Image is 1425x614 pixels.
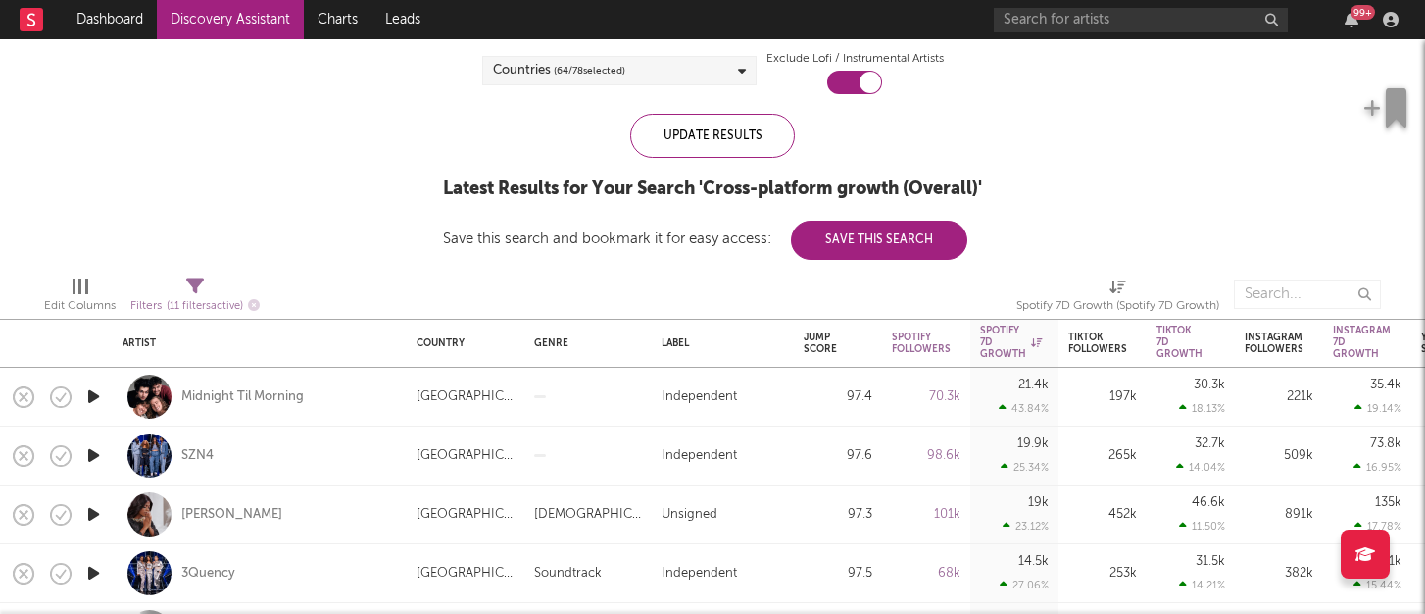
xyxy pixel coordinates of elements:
div: 135k [1375,496,1401,509]
div: Countries [493,59,625,82]
div: 25.34 % [1001,461,1049,474]
div: Genre [534,337,632,349]
div: Independent [662,562,737,586]
div: 31.5k [1196,555,1225,568]
div: Filters [130,294,260,319]
div: 253k [1068,562,1137,586]
button: 99+ [1345,12,1358,27]
label: Exclude Lofi / Instrumental Artists [766,47,944,71]
div: 98.6k [892,444,960,468]
div: Spotify Followers [892,332,951,355]
div: Jump Score [804,332,843,355]
div: [GEOGRAPHIC_DATA] [417,562,515,586]
span: ( 11 filters active) [167,301,243,312]
div: 18.13 % [1179,402,1225,415]
div: Independent [662,444,737,468]
div: 97.6 [804,444,872,468]
div: 99 + [1351,5,1375,20]
div: Country [417,337,505,349]
div: Artist [123,337,387,349]
div: Filters(11 filters active) [130,270,260,327]
div: 14.21 % [1179,579,1225,591]
div: Instagram Followers [1245,332,1303,355]
div: Label [662,337,774,349]
div: 509k [1245,444,1313,468]
div: 891k [1245,503,1313,527]
div: 11.50 % [1179,520,1225,533]
div: 19.14 % [1354,402,1401,415]
div: Spotify 7D Growth [980,325,1042,360]
div: [GEOGRAPHIC_DATA] [417,503,515,527]
div: 32.7k [1195,437,1225,450]
div: 23.12 % [1003,520,1049,533]
div: 101k [892,503,960,527]
div: 14.04 % [1176,461,1225,474]
div: 46.6k [1192,496,1225,509]
div: Independent [662,385,737,409]
a: [PERSON_NAME] [181,506,282,524]
a: 3Quency [181,565,235,583]
div: Tiktok Followers [1068,332,1127,355]
div: Latest Results for Your Search ' Cross-platform growth (Overall) ' [443,178,982,201]
button: Save This Search [791,221,967,260]
div: Save this search and bookmark it for easy access: [443,231,967,246]
div: Spotify 7D Growth (Spotify 7D Growth) [1016,294,1219,318]
div: 15.44 % [1353,579,1401,591]
div: Instagram 7D Growth [1333,325,1391,360]
div: 19.9k [1017,437,1049,450]
div: 452k [1068,503,1137,527]
div: [GEOGRAPHIC_DATA] [417,385,515,409]
a: Midnight Til Morning [181,388,304,406]
div: 43.84 % [999,402,1049,415]
div: 73.8k [1370,437,1401,450]
div: [DEMOGRAPHIC_DATA] [534,503,642,527]
div: 382k [1245,562,1313,586]
input: Search... [1234,280,1381,309]
div: 265k [1068,444,1137,468]
div: Spotify 7D Growth (Spotify 7D Growth) [1016,270,1219,327]
div: 68k [892,562,960,586]
a: SZN4 [181,447,214,465]
input: Search for artists [994,8,1288,32]
div: Soundtrack [534,562,602,586]
div: 19k [1028,496,1049,509]
div: Edit Columns [44,294,116,318]
div: 70.3k [892,385,960,409]
div: 14.5k [1018,555,1049,568]
div: 21.4k [1018,379,1049,391]
div: 27.06 % [1000,579,1049,591]
div: 97.3 [804,503,872,527]
div: Update Results [630,114,795,158]
div: [GEOGRAPHIC_DATA] [417,444,515,468]
div: Tiktok 7D Growth [1156,325,1203,360]
div: 16.95 % [1353,461,1401,474]
div: 97.4 [804,385,872,409]
div: 197k [1068,385,1137,409]
div: 97.5 [804,562,872,586]
div: 221k [1245,385,1313,409]
span: ( 64 / 78 selected) [554,59,625,82]
div: 35.4k [1370,379,1401,391]
div: 30.3k [1194,379,1225,391]
div: Unsigned [662,503,717,527]
div: Edit Columns [44,270,116,327]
